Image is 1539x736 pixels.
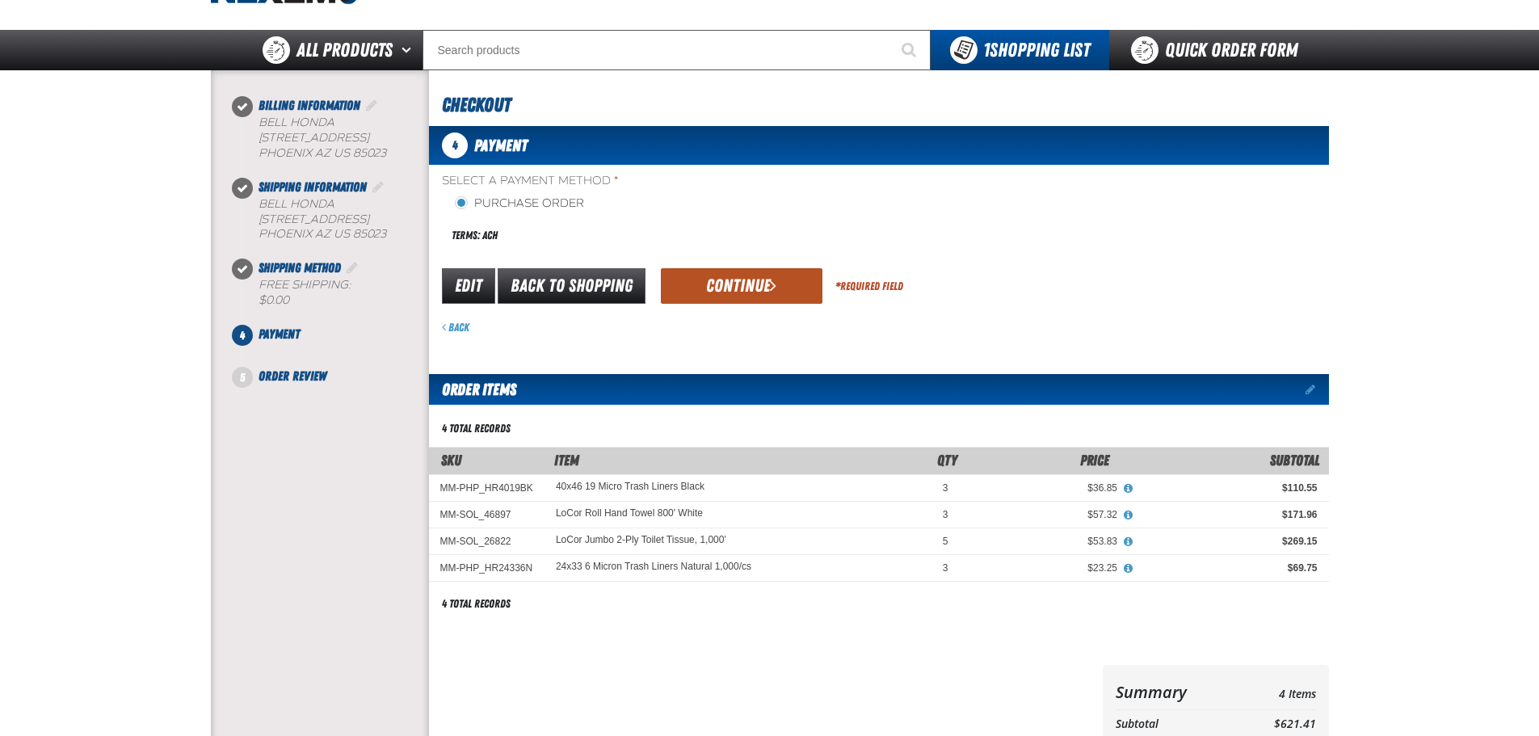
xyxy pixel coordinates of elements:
[1140,482,1317,494] div: $110.55
[396,30,423,70] button: Open All Products pages
[556,561,751,573] a: 24x33 6 Micron Trash Liners Natural 1,000/cs
[442,174,879,189] span: Select a Payment Method
[1230,713,1315,735] td: $621.41
[232,367,253,388] span: 5
[1117,508,1138,523] button: View All Prices for LoCor Roll Hand Towel 800' White
[242,178,429,259] li: Shipping Information. Step 2 of 5. Completed
[315,227,330,241] span: AZ
[429,474,545,501] td: MM-PHP_HR4019BK
[259,293,289,307] strong: $0.00
[1230,678,1315,706] td: 4 Items
[1117,561,1138,576] button: View All Prices for 24x33 6 Micron Trash Liners Natural 1,000/cs
[364,98,380,113] a: Edit Billing Information
[1117,535,1138,549] button: View All Prices for LoCor Jumbo 2-Ply Toilet Tissue, 1,000'
[1140,508,1317,521] div: $171.96
[943,562,948,574] span: 3
[970,535,1117,548] div: $53.83
[259,227,312,241] span: PHOENIX
[296,36,393,65] span: All Products
[242,367,429,386] li: Order Review. Step 5 of 5. Not Completed
[259,368,326,384] span: Order Review
[242,325,429,367] li: Payment. Step 4 of 5. Not Completed
[970,482,1117,494] div: $36.85
[259,278,429,309] div: Free Shipping:
[429,501,545,528] td: MM-SOL_46897
[370,179,386,195] a: Edit Shipping Information
[441,452,461,469] a: SKU
[937,452,957,469] span: Qty
[498,268,645,304] a: Back to Shopping
[931,30,1109,70] button: You have 1 Shopping List. Open to view details
[353,146,386,160] bdo: 85023
[259,146,312,160] span: PHOENIX
[1140,561,1317,574] div: $69.75
[442,596,511,612] div: 4 total records
[334,146,350,160] span: US
[1306,384,1329,395] a: Edit items
[474,136,528,155] span: Payment
[242,96,429,178] li: Billing Information. Step 1 of 5. Completed
[1109,30,1328,70] a: Quick Order Form
[455,196,468,209] input: Purchase Order
[423,30,931,70] input: Search
[1140,535,1317,548] div: $269.15
[983,39,990,61] strong: 1
[259,197,334,211] span: Bell Honda
[259,131,369,145] span: [STREET_ADDRESS]
[442,321,469,334] a: Back
[442,218,879,253] div: Terms: ACH
[554,452,579,469] span: Item
[983,39,1090,61] span: Shopping List
[259,260,341,275] span: Shipping Method
[442,268,495,304] a: Edit
[556,508,703,519] a: LoCor Roll Hand Towel 800' White
[661,268,822,304] button: Continue
[442,94,511,116] span: Checkout
[242,259,429,325] li: Shipping Method. Step 3 of 5. Completed
[232,325,253,346] span: 4
[970,508,1117,521] div: $57.32
[890,30,931,70] button: Start Searching
[943,536,948,547] span: 5
[259,179,367,195] span: Shipping Information
[1080,452,1109,469] span: Price
[259,212,369,226] span: [STREET_ADDRESS]
[429,528,545,555] td: MM-SOL_26822
[970,561,1117,574] div: $23.25
[1270,452,1319,469] span: Subtotal
[429,374,516,405] h2: Order Items
[835,279,903,294] div: Required Field
[259,98,360,113] span: Billing Information
[334,227,350,241] span: US
[230,96,429,386] nav: Checkout steps. Current step is Payment. Step 4 of 5
[344,260,360,275] a: Edit Shipping Method
[442,421,511,436] div: 4 total records
[259,326,300,342] span: Payment
[943,482,948,494] span: 3
[315,146,330,160] span: AZ
[455,196,584,212] label: Purchase Order
[259,116,334,129] span: Bell Honda
[442,132,468,158] span: 4
[556,535,726,546] a: LoCor Jumbo 2-Ply Toilet Tissue, 1,000'
[1116,678,1231,706] th: Summary
[943,509,948,520] span: 3
[1116,713,1231,735] th: Subtotal
[429,555,545,582] td: MM-PHP_HR24336N
[1117,482,1138,496] button: View All Prices for 40x46 19 Micro Trash Liners Black
[353,227,386,241] bdo: 85023
[556,482,704,493] a: 40x46 19 Micro Trash Liners Black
